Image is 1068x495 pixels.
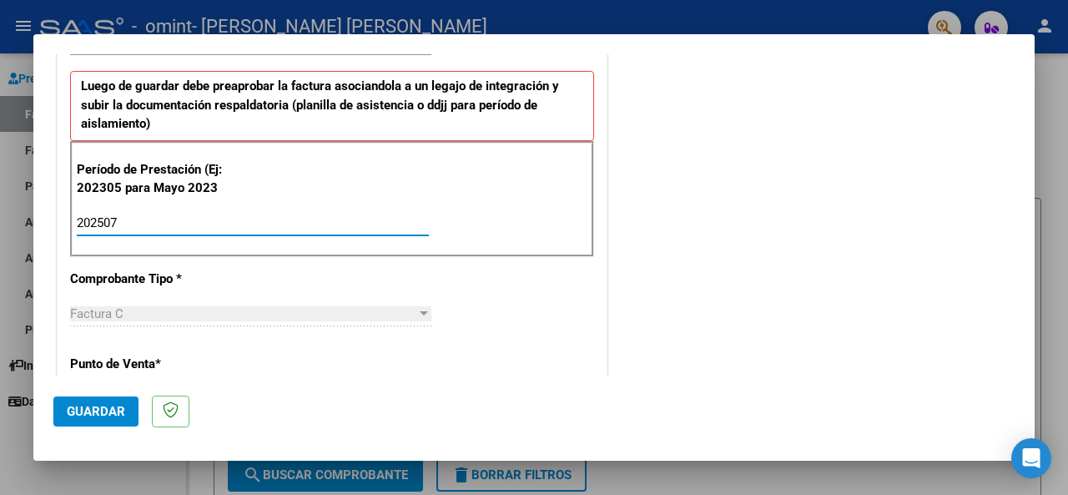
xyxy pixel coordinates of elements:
div: Open Intercom Messenger [1011,438,1051,478]
button: Guardar [53,397,139,427]
p: Punto de Venta [70,355,227,374]
span: Guardar [67,404,125,419]
p: Comprobante Tipo * [70,270,227,289]
strong: Luego de guardar debe preaprobar la factura asociandola a un legajo de integración y subir la doc... [81,78,559,131]
p: Período de Prestación (Ej: 202305 para Mayo 2023 [77,160,230,198]
span: Factura C [70,306,123,321]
